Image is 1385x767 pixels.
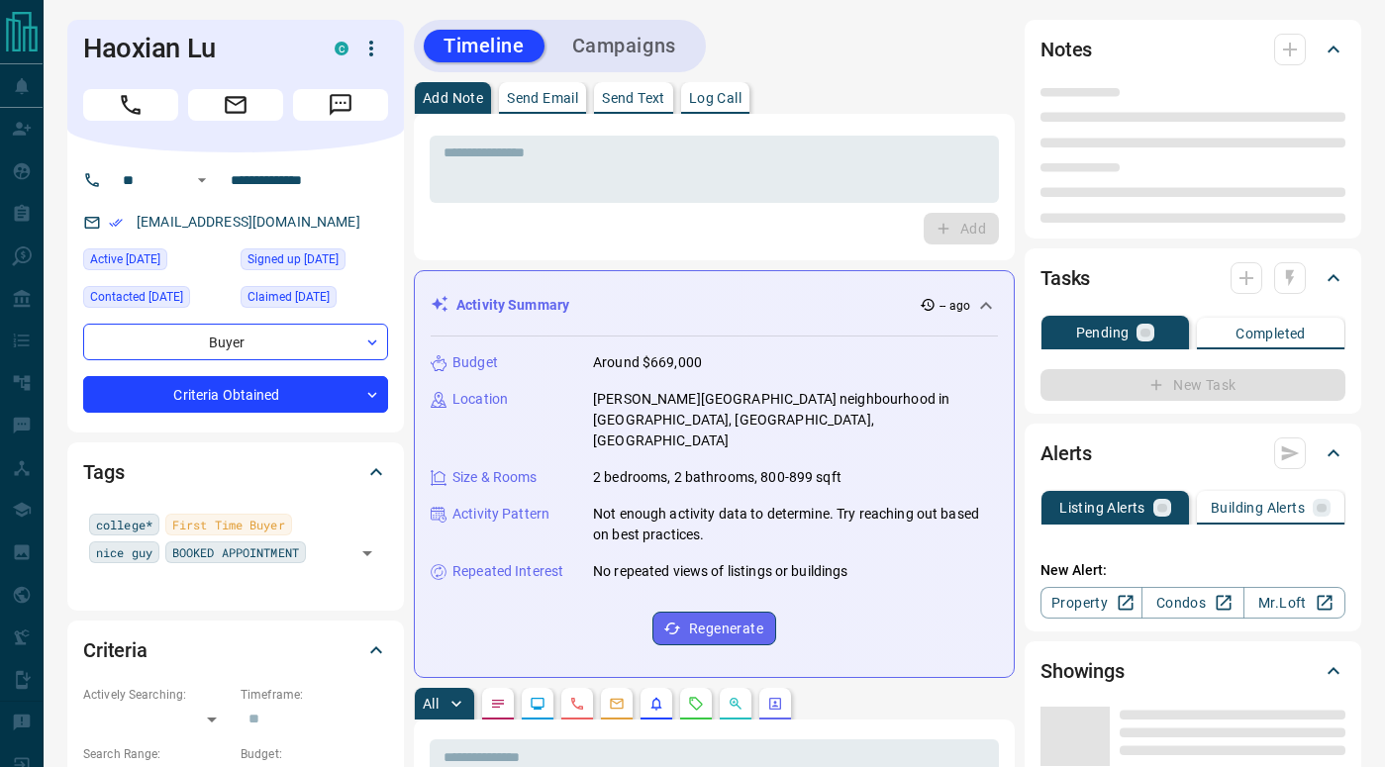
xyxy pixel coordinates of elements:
[1243,587,1345,619] a: Mr.Loft
[241,686,388,704] p: Timeframe:
[1040,34,1092,65] h2: Notes
[423,91,483,105] p: Add Note
[593,561,848,582] p: No repeated views of listings or buildings
[83,286,231,314] div: Thu Oct 09 2025
[241,286,388,314] div: Tue Oct 07 2025
[1040,26,1345,73] div: Notes
[241,248,388,276] div: Sat Jun 21 2025
[648,696,664,712] svg: Listing Alerts
[552,30,696,62] button: Campaigns
[83,745,231,763] p: Search Range:
[688,696,704,712] svg: Requests
[293,89,388,121] span: Message
[424,30,544,62] button: Timeline
[335,42,348,55] div: condos.ca
[1040,587,1142,619] a: Property
[96,515,152,534] span: college*
[353,539,381,567] button: Open
[593,352,702,373] p: Around $669,000
[188,89,283,121] span: Email
[1141,587,1243,619] a: Condos
[247,287,330,307] span: Claimed [DATE]
[190,168,214,192] button: Open
[83,89,178,121] span: Call
[96,542,152,562] span: nice guy
[490,696,506,712] svg: Notes
[109,216,123,230] svg: Email Verified
[423,697,439,711] p: All
[593,467,841,488] p: 2 bedrooms, 2 bathrooms, 800-899 sqft
[83,33,305,64] h1: Haoxian Lu
[652,612,776,645] button: Regenerate
[247,249,339,269] span: Signed up [DATE]
[767,696,783,712] svg: Agent Actions
[1040,254,1345,302] div: Tasks
[569,696,585,712] svg: Calls
[593,389,998,451] p: [PERSON_NAME][GEOGRAPHIC_DATA] neighbourhood in [GEOGRAPHIC_DATA], [GEOGRAPHIC_DATA], [GEOGRAPHIC...
[593,504,998,545] p: Not enough activity data to determine. Try reaching out based on best practices.
[83,324,388,360] div: Buyer
[728,696,743,712] svg: Opportunities
[452,467,538,488] p: Size & Rooms
[83,686,231,704] p: Actively Searching:
[172,515,285,534] span: First Time Buyer
[83,248,231,276] div: Tue Oct 07 2025
[456,295,569,316] p: Activity Summary
[172,542,299,562] span: BOOKED APPOINTMENT
[452,389,508,410] p: Location
[1040,560,1345,581] p: New Alert:
[1040,430,1345,477] div: Alerts
[452,504,549,525] p: Activity Pattern
[1211,501,1305,515] p: Building Alerts
[137,214,360,230] a: [EMAIL_ADDRESS][DOMAIN_NAME]
[689,91,742,105] p: Log Call
[530,696,545,712] svg: Lead Browsing Activity
[83,626,388,674] div: Criteria
[940,297,970,315] p: -- ago
[609,696,625,712] svg: Emails
[83,456,124,488] h2: Tags
[1059,501,1145,515] p: Listing Alerts
[1040,262,1090,294] h2: Tasks
[1236,327,1306,340] p: Completed
[602,91,665,105] p: Send Text
[431,287,998,324] div: Activity Summary-- ago
[241,745,388,763] p: Budget:
[90,249,160,269] span: Active [DATE]
[452,561,563,582] p: Repeated Interest
[83,448,388,496] div: Tags
[90,287,183,307] span: Contacted [DATE]
[1076,326,1130,339] p: Pending
[507,91,578,105] p: Send Email
[83,634,148,666] h2: Criteria
[83,376,388,413] div: Criteria Obtained
[1040,655,1125,687] h2: Showings
[452,352,498,373] p: Budget
[1040,647,1345,695] div: Showings
[1040,437,1092,469] h2: Alerts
